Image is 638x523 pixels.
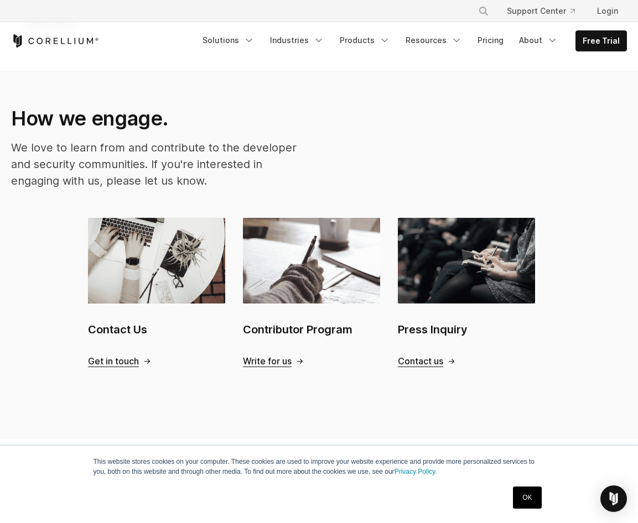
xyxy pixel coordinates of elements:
[576,31,626,51] a: Free Trial
[263,30,331,50] a: Industries
[88,321,225,338] h2: Contact Us
[498,1,584,21] a: Support Center
[243,218,380,303] img: Contributor Program
[243,355,292,367] span: Write for us
[11,106,308,130] h2: How we engage.
[600,485,627,512] div: Open Intercom Messenger
[196,30,261,50] a: Solutions
[243,218,380,367] a: Contributor Program Contributor Program Write for us
[399,30,469,50] a: Resources
[88,218,225,303] img: Contact Us
[512,30,564,50] a: About
[196,30,627,51] div: Navigation Menu
[398,218,535,367] a: Press Inquiry Press Inquiry Contact us
[94,457,545,477] p: This website stores cookies on your computer. These cookies are used to improve your website expe...
[471,30,510,50] a: Pricing
[243,321,380,338] h2: Contributor Program
[11,139,308,189] p: We love to learn from and contribute to the developer and security communities. If you're interes...
[465,1,627,21] div: Navigation Menu
[395,468,437,475] a: Privacy Policy.
[88,218,225,367] a: Contact Us Contact Us Get in touch
[88,355,139,367] span: Get in touch
[474,1,494,21] button: Search
[333,30,397,50] a: Products
[398,321,535,338] h2: Press Inquiry
[398,355,443,367] span: Contact us
[398,218,535,303] img: Press Inquiry
[11,34,99,48] a: Corellium Home
[588,1,627,21] a: Login
[513,487,541,509] a: OK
